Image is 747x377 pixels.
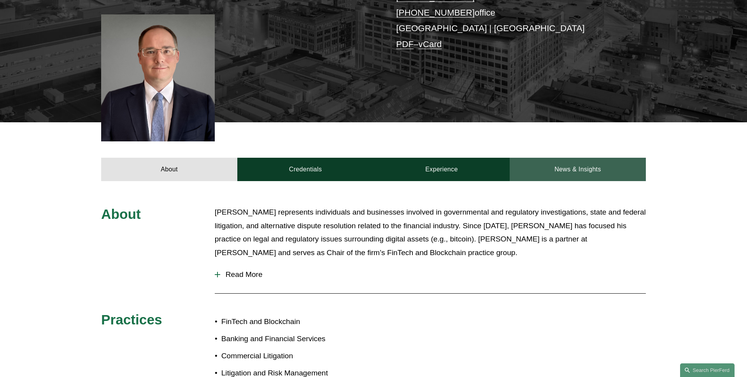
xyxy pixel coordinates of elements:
[101,206,141,222] span: About
[510,158,646,181] a: News & Insights
[215,264,646,285] button: Read More
[373,158,510,181] a: Experience
[419,39,442,49] a: vCard
[101,312,162,327] span: Practices
[237,158,373,181] a: Credentials
[215,206,646,259] p: [PERSON_NAME] represents individuals and businesses involved in governmental and regulatory inves...
[221,349,373,363] p: Commercial Litigation
[680,363,735,377] a: Search this site
[396,39,414,49] a: PDF
[221,332,373,346] p: Banking and Financial Services
[101,158,237,181] a: About
[220,270,646,279] span: Read More
[396,8,475,18] a: [PHONE_NUMBER]
[221,315,373,329] p: FinTech and Blockchain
